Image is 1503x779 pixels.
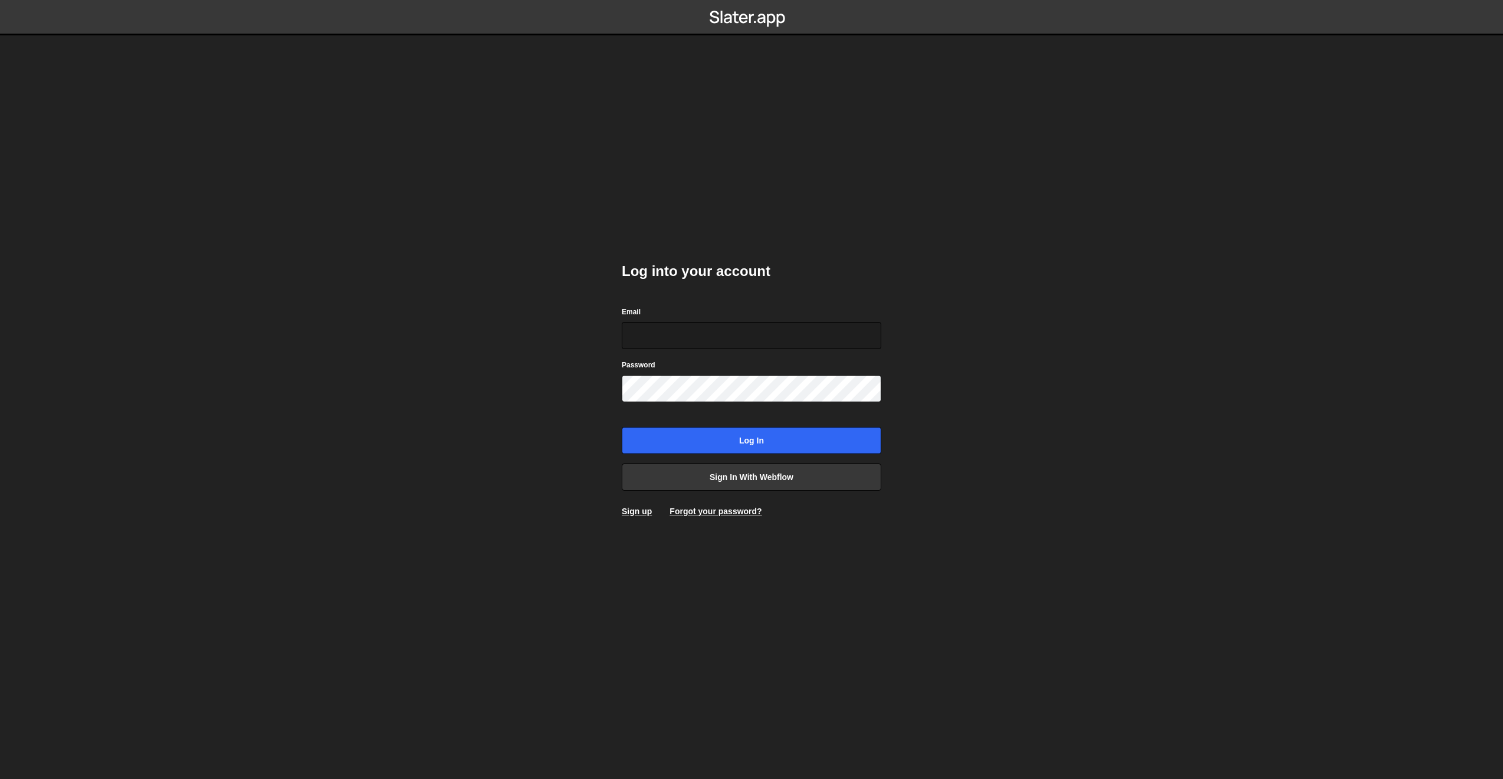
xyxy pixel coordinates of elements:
[622,262,881,281] h2: Log into your account
[670,507,762,516] a: Forgot your password?
[622,507,652,516] a: Sign up
[622,306,641,318] label: Email
[622,464,881,491] a: Sign in with Webflow
[622,359,655,371] label: Password
[622,427,881,454] input: Log in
